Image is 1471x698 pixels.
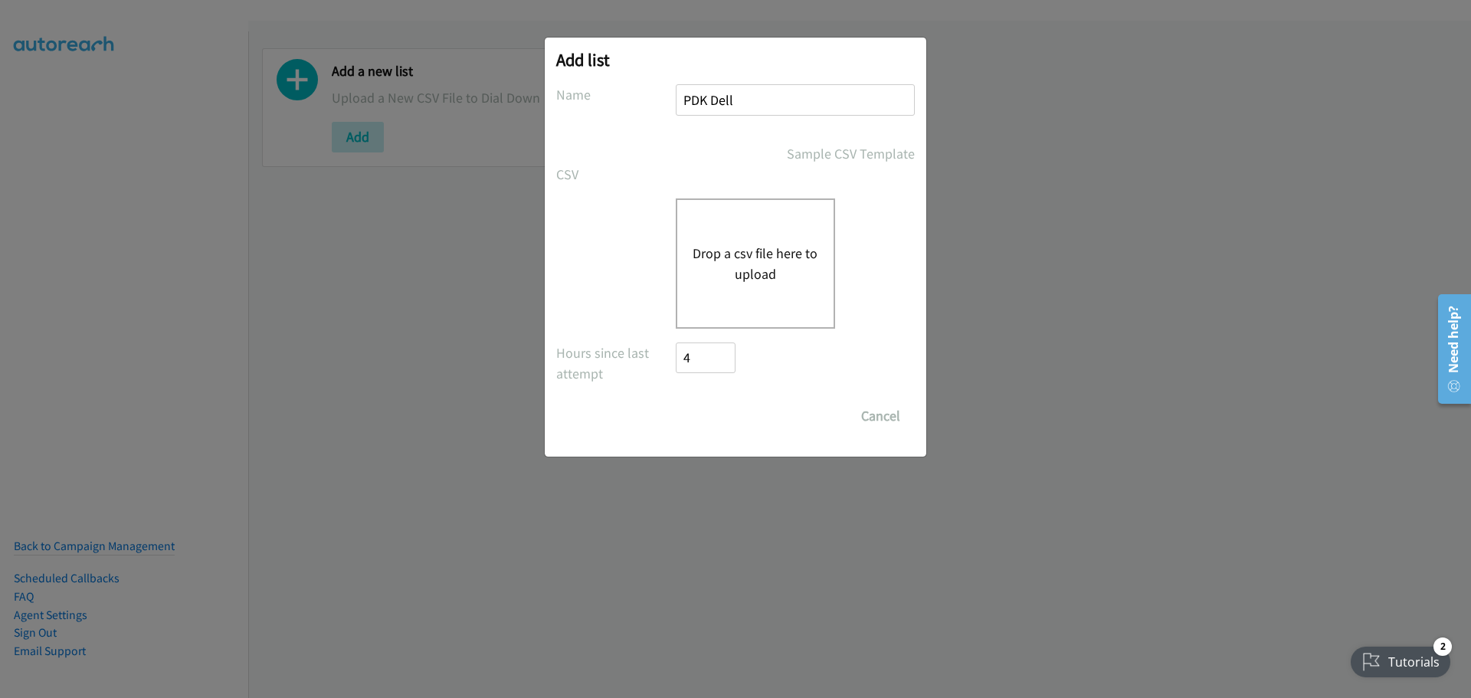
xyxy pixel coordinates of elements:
label: Hours since last attempt [556,342,676,384]
a: Sample CSV Template [787,143,915,164]
h2: Add list [556,49,915,70]
label: CSV [556,164,676,185]
button: Drop a csv file here to upload [693,243,818,284]
iframe: Checklist [1342,631,1460,687]
iframe: Resource Center [1427,288,1471,410]
label: Name [556,84,676,105]
button: Cancel [847,401,915,431]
